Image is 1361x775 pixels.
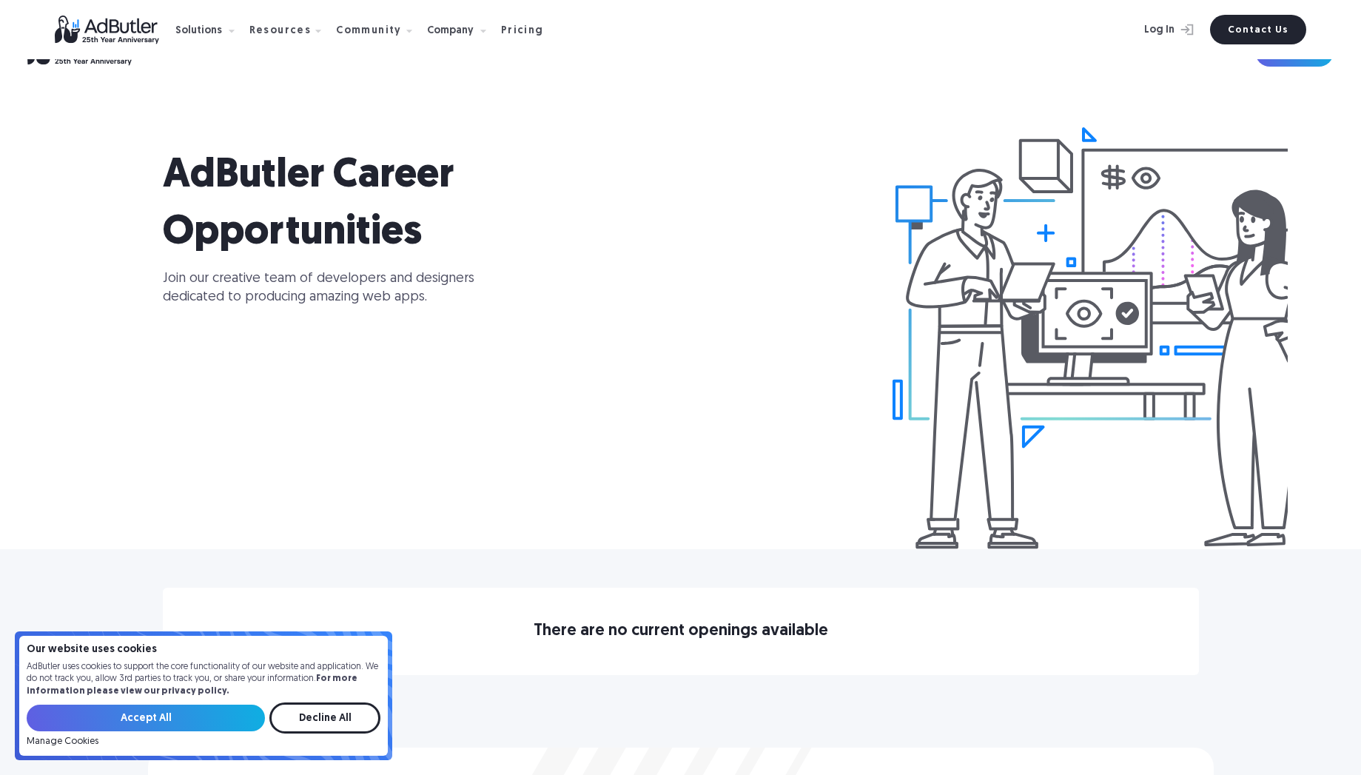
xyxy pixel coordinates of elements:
input: Decline All [269,702,380,734]
div: Resources [249,26,312,36]
a: Log In [1105,15,1201,44]
a: Pricing [501,23,556,36]
div: Solutions [175,26,222,36]
h4: Our website uses cookies [27,645,380,655]
p: Join our creative team of developers and designers dedicated to producing amazing web apps. [163,269,496,306]
div: There are no current openings available [163,626,1199,637]
div: Pricing [501,26,544,36]
p: AdButler uses cookies to support the core functionality of our website and application. We do not... [27,661,380,698]
a: Contact Us [1210,15,1306,44]
div: Company [427,26,474,36]
input: Accept All [27,705,265,731]
a: Manage Cookies [27,737,98,747]
h1: AdButler Career Opportunities [163,148,681,262]
div: Community [336,26,402,36]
